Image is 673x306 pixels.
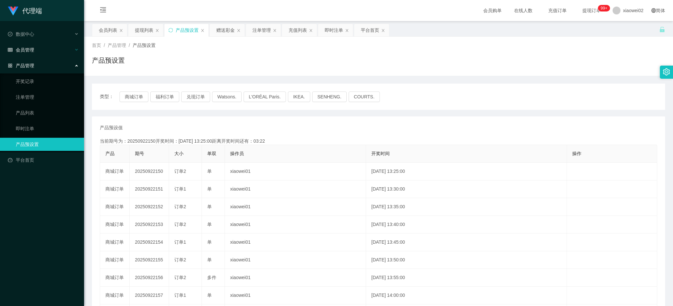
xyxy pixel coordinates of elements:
a: 产品预设置 [16,138,79,151]
span: 订单2 [174,257,186,262]
td: 20250922157 [130,287,169,304]
td: xiaowei01 [225,180,366,198]
span: 订单2 [174,222,186,227]
i: 图标: close [155,29,159,32]
a: 图标: dashboard平台首页 [8,153,79,167]
td: 商城订单 [100,163,130,180]
td: 商城订单 [100,251,130,269]
td: [DATE] 13:35:00 [366,198,567,216]
span: 订单1 [174,293,186,298]
span: 充值订单 [545,8,570,13]
td: xiaowei01 [225,234,366,251]
td: 20250922155 [130,251,169,269]
span: 开奖时间 [371,151,390,156]
i: 图标: appstore-o [8,63,12,68]
td: [DATE] 13:30:00 [366,180,567,198]
div: 平台首页 [361,24,379,36]
h1: 产品预设置 [92,55,125,65]
div: 当前期号为：20250922150开奖时间：[DATE] 13:25:00距离开奖时间还有：03:22 [100,138,657,145]
div: 提现列表 [135,24,153,36]
i: 图标: menu-fold [92,0,114,21]
div: 产品预设置 [176,24,199,36]
i: 图标: check-circle-o [8,32,12,36]
td: xiaowei01 [225,287,366,304]
span: 订单2 [174,275,186,280]
span: 数据中心 [8,31,34,37]
i: 图标: close [273,29,277,32]
td: xiaowei01 [225,269,366,287]
a: 代理端 [8,8,42,13]
span: 期号 [135,151,144,156]
span: 订单2 [174,204,186,209]
span: 单 [207,257,212,262]
i: 图标: close [119,29,123,32]
button: L'ORÉAL Paris. [244,92,286,102]
i: 图标: unlock [659,27,665,32]
span: 操作 [572,151,581,156]
span: 单 [207,239,212,245]
td: xiaowei01 [225,216,366,234]
span: 单双 [207,151,216,156]
button: 兑现订单 [181,92,210,102]
span: 首页 [92,43,101,48]
a: 注单管理 [16,91,79,104]
td: 商城订单 [100,198,130,216]
i: 图标: setting [663,68,670,75]
span: 订单2 [174,169,186,174]
i: 图标: close [345,29,349,32]
td: [DATE] 13:50:00 [366,251,567,269]
div: 注单管理 [252,24,271,36]
span: 产品预设值 [100,124,123,131]
button: Watsons. [212,92,242,102]
span: 提现订单 [579,8,604,13]
i: 图标: global [651,8,656,13]
a: 开奖记录 [16,75,79,88]
span: 产品预设置 [133,43,156,48]
span: 单 [207,222,212,227]
td: 20250922153 [130,216,169,234]
div: 即时注单 [325,24,343,36]
button: IKEA. [288,92,310,102]
span: 产品 [105,151,115,156]
div: 充值列表 [289,24,307,36]
a: 即时注单 [16,122,79,135]
img: logo.9652507e.png [8,7,18,16]
td: [DATE] 13:55:00 [366,269,567,287]
sup: 1202 [598,5,610,11]
span: 产品管理 [108,43,126,48]
span: 订单1 [174,239,186,245]
span: 单 [207,169,212,174]
span: 类型： [100,92,119,102]
h1: 代理端 [22,0,42,21]
td: xiaowei01 [225,251,366,269]
td: 20250922154 [130,234,169,251]
span: 单 [207,293,212,298]
td: 20250922156 [130,269,169,287]
button: SENHENG. [312,92,347,102]
span: 会员管理 [8,47,34,52]
td: xiaowei01 [225,163,366,180]
i: 图标: close [381,29,385,32]
span: 在线人数 [511,8,536,13]
button: 福利订单 [150,92,179,102]
span: 操作员 [230,151,244,156]
td: [DATE] 14:00:00 [366,287,567,304]
span: 单 [207,186,212,192]
td: 商城订单 [100,287,130,304]
div: 赠送彩金 [216,24,235,36]
td: [DATE] 13:25:00 [366,163,567,180]
div: 会员列表 [99,24,117,36]
td: [DATE] 13:40:00 [366,216,567,234]
span: 订单1 [174,186,186,192]
td: 商城订单 [100,234,130,251]
span: / [129,43,130,48]
td: 商城订单 [100,269,130,287]
td: 20250922151 [130,180,169,198]
td: [DATE] 13:45:00 [366,234,567,251]
span: / [104,43,105,48]
i: 图标: close [309,29,313,32]
i: 图标: table [8,48,12,52]
span: 多件 [207,275,216,280]
span: 大小 [174,151,184,156]
td: 20250922150 [130,163,169,180]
